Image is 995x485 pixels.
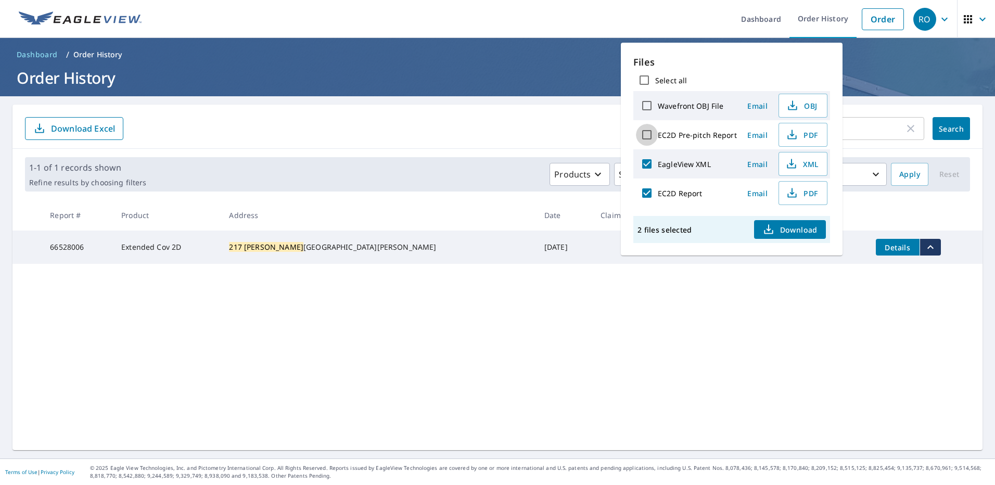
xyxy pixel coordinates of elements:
p: Status [619,168,644,181]
label: Wavefront OBJ File [658,101,723,111]
span: Email [745,130,770,140]
th: Date [536,200,592,231]
label: EC2D Pre-pitch Report [658,130,737,140]
button: Email [741,156,774,172]
button: Apply [891,163,928,186]
span: PDF [785,129,819,141]
td: [DATE] [536,231,592,264]
h1: Order History [12,67,983,88]
button: XML [779,152,827,176]
button: Email [741,185,774,201]
p: Refine results by choosing filters [29,178,146,187]
p: Files [633,55,830,69]
span: OBJ [785,99,819,112]
p: 1-1 of 1 records shown [29,161,146,174]
mark: 217 [PERSON_NAME] [229,242,303,252]
button: PDF [779,123,827,147]
p: Order History [73,49,122,60]
p: 2 files selected [637,225,692,235]
button: filesDropdownBtn-66528006 [920,239,941,256]
label: EC2D Report [658,188,702,198]
span: Email [745,188,770,198]
button: PDF [779,181,827,205]
button: detailsBtn-66528006 [876,239,920,256]
button: Email [741,98,774,114]
a: Privacy Policy [41,468,74,476]
th: Address [221,200,535,231]
p: © 2025 Eagle View Technologies, Inc. and Pictometry International Corp. All Rights Reserved. Repo... [90,464,990,480]
span: Download [762,223,818,236]
span: Details [882,242,913,252]
button: OBJ [779,94,827,118]
p: | [5,469,74,475]
td: 66528006 [42,231,113,264]
button: Search [933,117,970,140]
button: Download [754,220,826,239]
label: Select all [655,75,687,85]
p: Products [554,168,591,181]
th: Claim ID [592,200,658,231]
li: / [66,48,69,61]
span: Apply [899,168,920,181]
a: Order [862,8,904,30]
button: Email [741,127,774,143]
p: Download Excel [51,123,115,134]
span: Search [941,124,962,134]
button: Status [614,163,664,186]
span: XML [785,158,819,170]
td: Extended Cov 2D [113,231,221,264]
span: Email [745,101,770,111]
div: [GEOGRAPHIC_DATA][PERSON_NAME] [229,242,527,252]
button: Products [550,163,610,186]
img: EV Logo [19,11,142,27]
span: Dashboard [17,49,58,60]
th: Report # [42,200,113,231]
span: PDF [785,187,819,199]
button: Download Excel [25,117,123,140]
span: Email [745,159,770,169]
div: RO [913,8,936,31]
nav: breadcrumb [12,46,983,63]
th: Product [113,200,221,231]
a: Dashboard [12,46,62,63]
a: Terms of Use [5,468,37,476]
label: EagleView XML [658,159,711,169]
